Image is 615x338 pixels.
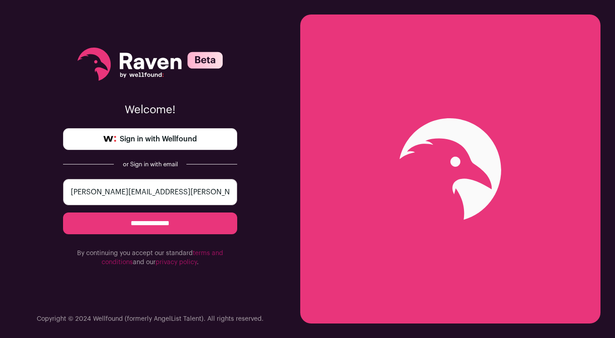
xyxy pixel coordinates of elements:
p: Copyright © 2024 Wellfound (formerly AngelList Talent). All rights reserved. [37,314,264,324]
p: By continuing you accept our standard and our . [63,249,237,267]
p: Welcome! [63,103,237,117]
a: Sign in with Wellfound [63,128,237,150]
span: Sign in with Wellfound [120,134,197,145]
a: privacy policy [156,259,197,266]
img: wellfound-symbol-flush-black-fb3c872781a75f747ccb3a119075da62bfe97bd399995f84a933054e44a575c4.png [103,136,116,142]
a: terms and conditions [102,250,223,266]
div: or Sign in with email [121,161,179,168]
input: email@example.com [63,179,237,205]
